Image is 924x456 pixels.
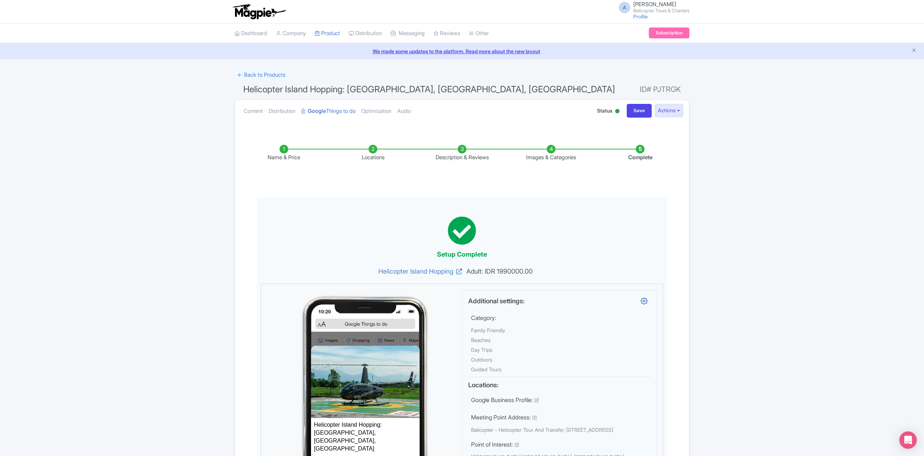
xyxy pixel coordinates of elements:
label: Google Business Profile: [471,396,533,404]
div: Active [614,106,621,117]
span: Status [597,107,612,114]
span: Setup Complete [437,250,487,258]
label: Additional settings: [468,296,525,307]
label: Point of Interest: [471,440,513,449]
span: A [619,2,630,13]
a: GoogleThings to do [301,100,356,123]
span: ID# PJTRGK [640,82,681,97]
a: Reviews [433,24,460,43]
span: Family Friendly [471,327,505,333]
span: Outdoors [471,356,492,363]
button: Actions [655,104,683,117]
span: Day Trips [471,347,492,353]
a: Profile [633,13,648,20]
input: Save [627,104,652,118]
button: Close announcement [911,47,917,55]
span: Helicopter Island Hopping: [GEOGRAPHIC_DATA], [GEOGRAPHIC_DATA], [GEOGRAPHIC_DATA] [243,84,615,94]
li: Images & Categories [507,145,596,162]
small: Balicopter Tours & Charters [633,8,689,13]
strong: Google [308,107,326,115]
a: Dashboard [235,24,267,43]
a: A [PERSON_NAME] Balicopter Tours & Charters [614,1,689,13]
a: Distribution [269,100,295,123]
a: Distribution [349,24,382,43]
li: Complete [596,145,685,162]
img: logo-ab69f6fb50320c5b225c76a69d11143b.png [231,4,287,20]
a: Subscription [649,28,689,38]
a: ← Back to Products [235,68,288,82]
a: We made some updates to the platform. Read more about the new layout [4,47,920,55]
span: Balicopter - Helicopter Tour And Transfer, [STREET_ADDRESS] [471,427,613,433]
a: Helicopter Island Hopping [268,266,462,276]
li: Description & Reviews [417,145,507,162]
a: Optimization [361,100,391,123]
a: Company [276,24,306,43]
span: Guided Tours [471,366,501,372]
div: Open Intercom Messenger [899,431,917,449]
a: Content [244,100,263,123]
a: Product [315,24,340,43]
div: Helicopter Island Hopping: [GEOGRAPHIC_DATA], [GEOGRAPHIC_DATA], [GEOGRAPHIC_DATA] [314,421,411,453]
a: Other [469,24,489,43]
span: Beaches [471,337,491,343]
label: Category: [471,313,496,322]
img: f2qwfkaeizyrb2yiu1q5.jpg [311,346,420,418]
li: Locations [328,145,417,162]
label: Meeting Point Address: [471,413,531,422]
li: Name & Price [239,145,328,162]
a: Audio [397,100,411,123]
label: Locations: [468,380,499,390]
span: Adult: IDR 1990000.00 [462,266,656,276]
span: [PERSON_NAME] [633,1,676,8]
a: Messaging [391,24,425,43]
